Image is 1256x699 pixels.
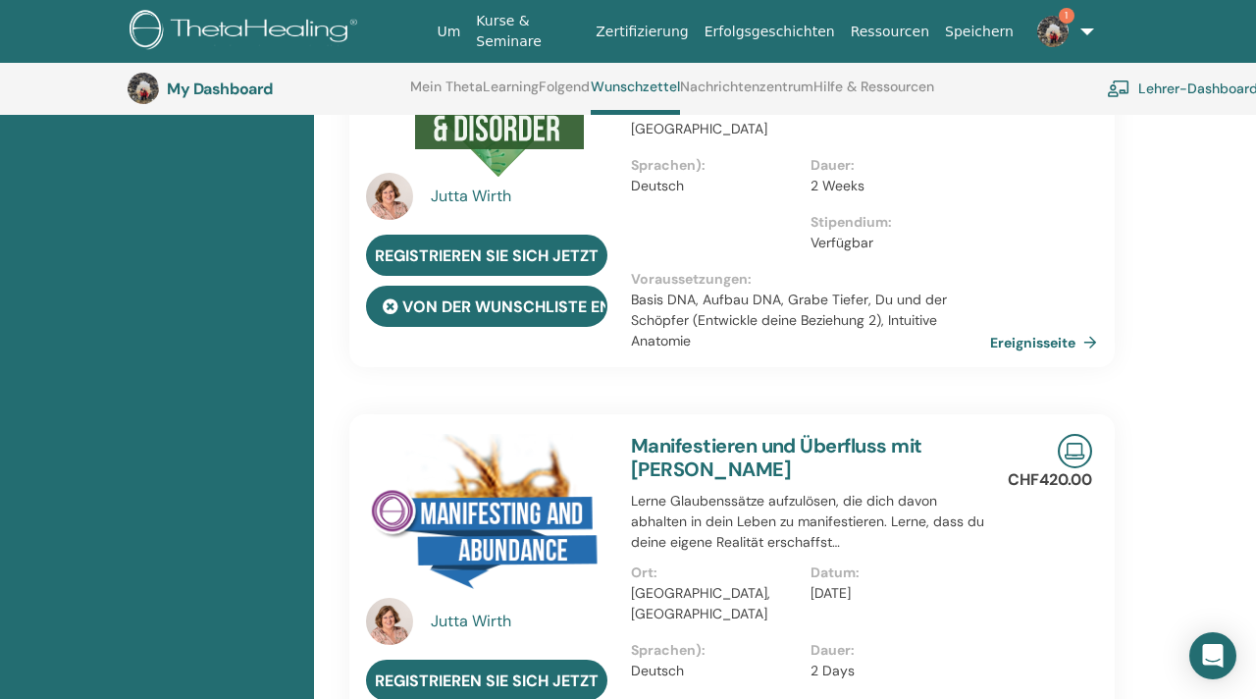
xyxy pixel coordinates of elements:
p: 2 Days [811,661,978,681]
button: von der Wunschliste entfernen [366,286,607,327]
a: Registrieren Sie sich jetzt [366,235,607,276]
a: Jutta Wirth [431,185,612,208]
p: [GEOGRAPHIC_DATA], [GEOGRAPHIC_DATA] [631,583,799,624]
p: Lerne Glaubenssätze aufzulösen, die dich davon abhalten in dein Leben zu manifestieren. Lerne, da... [631,491,990,553]
div: Open Intercom Messenger [1189,632,1236,679]
h3: My Dashboard [167,80,363,98]
a: Manifestieren und Überfluss mit [PERSON_NAME] [631,433,921,482]
p: Sprachen) : [631,640,799,661]
p: [DATE] [811,583,978,604]
p: Stipendium : [811,212,978,233]
a: Hilfe & Ressourcen [813,79,934,110]
p: Voraussetzungen : [631,269,990,290]
a: Mein ThetaLearning [410,79,539,110]
a: Erfolgsgeschichten [697,14,843,50]
p: Basis DNA, Aufbau DNA, Grabe Tiefer, Du und der Schöpfer (Entwickle deine Beziehung 2), Intuitive... [631,290,990,351]
img: default.jpg [366,173,413,220]
p: Deutsch [631,661,799,681]
p: Datum : [811,563,978,583]
a: Jutta Wirth [431,610,612,633]
img: Manifestieren und Überfluss [366,434,607,604]
p: Sprachen) : [631,155,799,176]
p: Ort : [631,563,799,583]
p: CHF420.00 [1008,468,1092,492]
img: default.jpg [366,598,413,645]
img: default.jpg [128,73,159,104]
span: Registrieren Sie sich jetzt [375,671,599,691]
p: 2 Weeks [811,176,978,196]
a: Ressourcen [843,14,937,50]
a: Speichern [937,14,1021,50]
a: Zertifizierung [588,14,696,50]
a: Ereignisseite [990,328,1105,357]
p: Verfügbar [811,233,978,253]
a: Um [429,14,468,50]
span: Registrieren Sie sich jetzt [375,245,599,266]
img: logo.png [130,10,364,54]
a: Folgend [539,79,590,110]
img: Live Online Seminar [1058,434,1092,468]
span: 1 [1059,8,1074,24]
a: Nachrichtenzentrum [680,79,813,110]
a: Kurse & Seminare [468,3,588,60]
p: Dauer : [811,640,978,661]
img: chalkboard-teacher.svg [1107,80,1130,97]
p: [GEOGRAPHIC_DATA], [GEOGRAPHIC_DATA] [631,98,799,139]
p: Deutsch [631,176,799,196]
a: Wunschzettel [591,79,680,115]
img: default.jpg [1037,16,1069,47]
p: Dauer : [811,155,978,176]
